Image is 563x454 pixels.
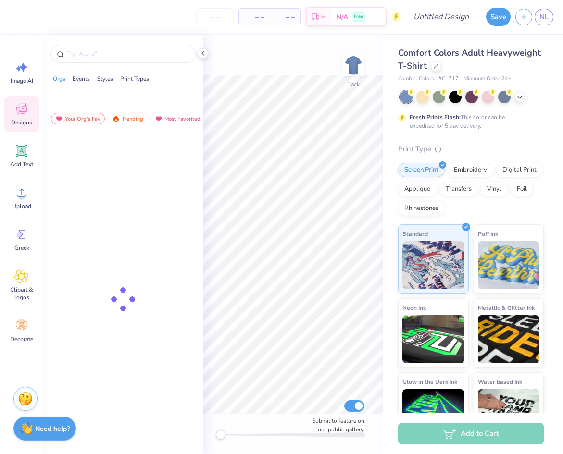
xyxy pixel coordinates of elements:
div: Screen Print [398,163,445,177]
div: Foil [511,182,533,196]
span: NL [539,12,549,23]
span: Designs [11,119,32,126]
span: Neon Ink [402,303,426,313]
strong: Fresh Prints Flash: [410,113,461,121]
img: Metallic & Glitter Ink [478,315,540,363]
img: Back [344,56,363,75]
img: Puff Ink [478,241,540,289]
div: Vinyl [481,182,508,196]
span: Clipart & logos [6,286,38,301]
button: Save [486,8,511,26]
span: N/A [337,12,348,22]
span: Add Text [10,160,33,168]
span: Upload [12,202,31,210]
div: Most Favorited [150,113,205,124]
label: Submit to feature on our public gallery. [307,417,364,434]
div: Transfers [439,182,478,196]
div: Digital Print [496,163,543,177]
span: Free [354,13,363,20]
span: Metallic & Glitter Ink [478,303,535,313]
div: Applique [398,182,437,196]
input: Try "Alpha" [66,49,189,59]
a: NL [535,9,553,25]
img: Water based Ink [478,389,540,437]
span: Minimum Order: 24 + [463,75,512,83]
span: Puff Ink [478,229,498,239]
strong: Need help? [35,424,70,433]
div: This color can be expedited for 5 day delivery. [410,113,528,130]
span: Image AI [11,77,33,85]
input: – – [196,8,234,25]
span: Decorate [10,335,33,343]
span: # C1717 [438,75,459,83]
span: – – [245,12,264,22]
div: Print Type [398,144,544,155]
span: Water based Ink [478,377,522,387]
img: most_fav.gif [155,115,163,122]
img: trending.gif [112,115,120,122]
div: Your Org's Fav [51,113,105,124]
span: Glow in the Dark Ink [402,377,457,387]
span: – – [275,12,295,22]
div: Rhinestones [398,201,445,216]
span: Comfort Colors Adult Heavyweight T-Shirt [398,47,541,72]
div: Back [347,80,360,88]
span: Greek [14,244,29,252]
input: Untitled Design [406,7,476,26]
div: Print Types [120,74,149,83]
img: Neon Ink [402,315,464,363]
div: Accessibility label [216,430,225,440]
img: Standard [402,241,464,289]
div: Styles [97,74,113,83]
img: Glow in the Dark Ink [402,389,464,437]
div: Orgs [53,74,65,83]
div: Embroidery [448,163,493,177]
div: Events [73,74,90,83]
span: Comfort Colors [398,75,434,83]
div: Trending [108,113,148,124]
span: Standard [402,229,428,239]
img: most_fav.gif [55,115,63,122]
